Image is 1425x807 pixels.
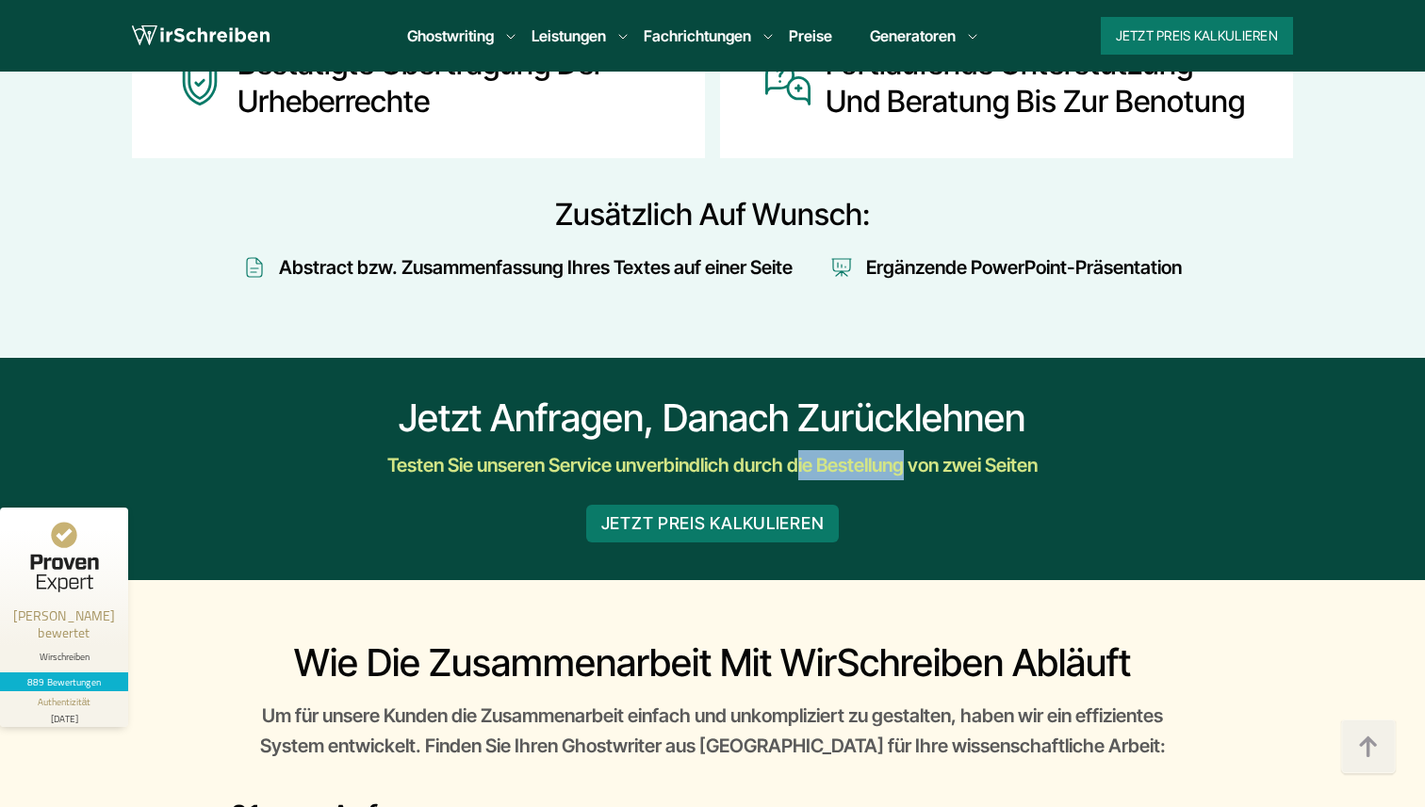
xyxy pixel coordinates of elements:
[237,45,660,121] div: Bestätigte Übertragung der Urheberrechte
[644,24,751,47] a: Fachrichtungen
[1101,17,1293,55] button: Jetzt Preis kalkulieren
[288,450,1136,480] div: Testen Sie unseren Service unverbindlich durch die Bestellung von zwei Seiten
[161,395,1264,441] div: Jetzt anfragen, danach zurücklehnen
[230,640,1195,686] h2: Wie die Zusammenarbeit mit WirSchreiben abläuft
[132,196,1293,234] div: Zusätzlich auf Wunsch:
[279,252,793,282] div: Abstract bzw. Zusammenfassung Ihres Textes auf einer Seite
[8,651,121,663] div: Wirschreiben
[870,24,956,47] a: Generatoren
[243,252,266,282] img: Icon
[8,709,121,723] div: [DATE]
[38,695,91,709] div: Authentizität
[1340,719,1397,776] img: button top
[866,252,1182,282] div: Ergänzende PowerPoint-Präsentation
[132,22,270,50] img: logo wirschreiben
[586,505,840,542] button: JETZT PREIS KALKULIEREN
[830,252,853,282] img: Icon
[230,701,1195,761] div: Um für unsere Kunden die Zusammenarbeit einfach und unkompliziert zu gestalten, haben wir ein eff...
[177,45,222,121] img: Bestätigte Übertragung der Urheberrechte
[532,24,606,47] a: Leistungen
[407,24,494,47] a: Ghostwriting
[765,45,811,121] img: Fortlaufende Unterstützung und Beratung bis zur Benotung
[789,26,832,45] a: Preise
[826,45,1248,121] div: Fortlaufende Unterstützung und Beratung bis zur Benotung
